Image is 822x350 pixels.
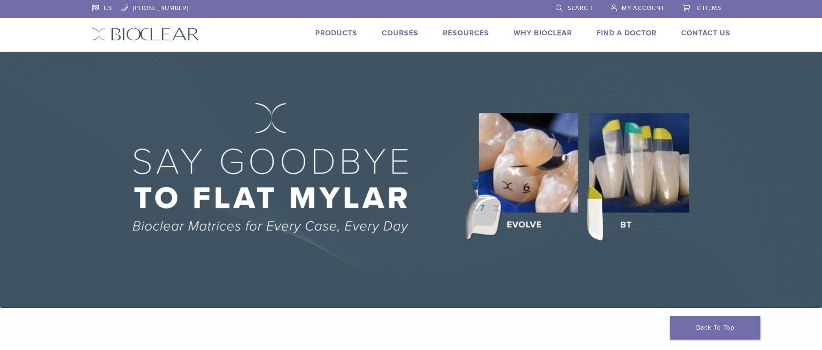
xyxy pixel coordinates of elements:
[443,29,489,38] a: Resources
[670,316,760,340] a: Back To Top
[596,29,657,38] a: Find A Doctor
[514,29,572,38] a: Why Bioclear
[697,5,721,12] span: 0 items
[92,28,199,41] img: Bioclear
[382,29,418,38] a: Courses
[681,29,731,38] a: Contact Us
[315,29,357,38] a: Products
[622,5,664,12] span: My Account
[567,5,593,12] span: Search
